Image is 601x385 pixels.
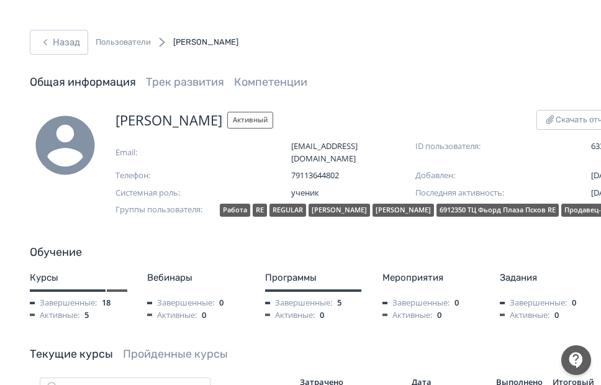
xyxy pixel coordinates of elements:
[500,297,567,309] span: Завершенные:
[30,271,127,285] div: Курсы
[115,170,240,182] span: Телефон:
[269,204,306,217] div: REGULAR
[115,187,240,199] span: Системная роль:
[500,271,597,285] div: Задания
[115,147,240,159] span: Email:
[30,30,88,55] button: Назад
[320,309,324,322] span: 0
[30,309,79,322] span: Активные:
[253,204,267,217] div: RE
[309,204,370,217] div: [PERSON_NAME]
[147,309,197,322] span: Активные:
[115,110,222,130] span: [PERSON_NAME]
[219,297,224,309] span: 0
[102,297,111,309] span: 18
[373,204,434,217] div: [PERSON_NAME]
[382,309,432,322] span: Активные:
[382,297,450,309] span: Завершенные:
[500,309,549,322] span: Активные:
[30,297,97,309] span: Завершенные:
[437,309,441,322] span: 0
[554,309,559,322] span: 0
[291,140,415,165] span: [EMAIL_ADDRESS][DOMAIN_NAME]
[30,75,136,89] a: Общая информация
[265,271,363,285] div: Программы
[220,204,250,217] div: Работа
[454,297,459,309] span: 0
[146,75,224,89] a: Трек развития
[337,297,341,309] span: 5
[436,204,559,217] div: 6912350 ТЦ Фьорд Плаза Псков RE
[265,297,332,309] span: Завершенные:
[123,347,228,361] a: Пройденные курсы
[265,309,315,322] span: Активные:
[382,271,480,285] div: Мероприятия
[84,309,89,322] span: 5
[96,36,151,48] a: Пользователи
[115,204,215,219] span: Группы пользователя:
[572,297,576,309] span: 0
[147,271,245,285] div: Вебинары
[415,140,540,153] span: ID пользователя:
[173,37,238,47] span: [PERSON_NAME]
[202,309,206,322] span: 0
[291,187,415,199] span: ученик
[234,75,307,89] a: Компетенции
[415,187,540,199] span: Последняя активность:
[415,170,540,182] span: Добавлен:
[30,347,113,361] a: Текущие курсы
[291,170,415,182] span: 79113644802
[227,112,273,129] span: Активный
[147,297,214,309] span: Завершенные:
